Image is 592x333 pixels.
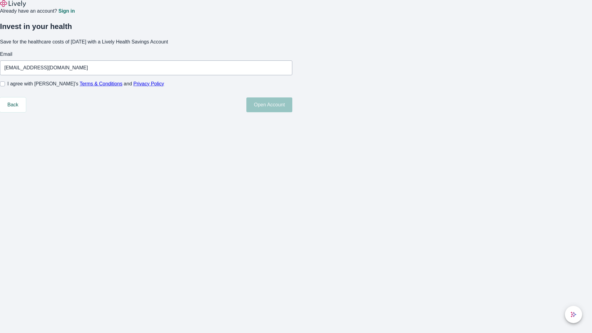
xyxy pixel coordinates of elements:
svg: Lively AI Assistant [570,311,577,318]
span: I agree with [PERSON_NAME]’s and [7,80,164,88]
button: chat [565,306,582,323]
a: Privacy Policy [134,81,164,86]
a: Sign in [58,9,75,14]
a: Terms & Conditions [80,81,122,86]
